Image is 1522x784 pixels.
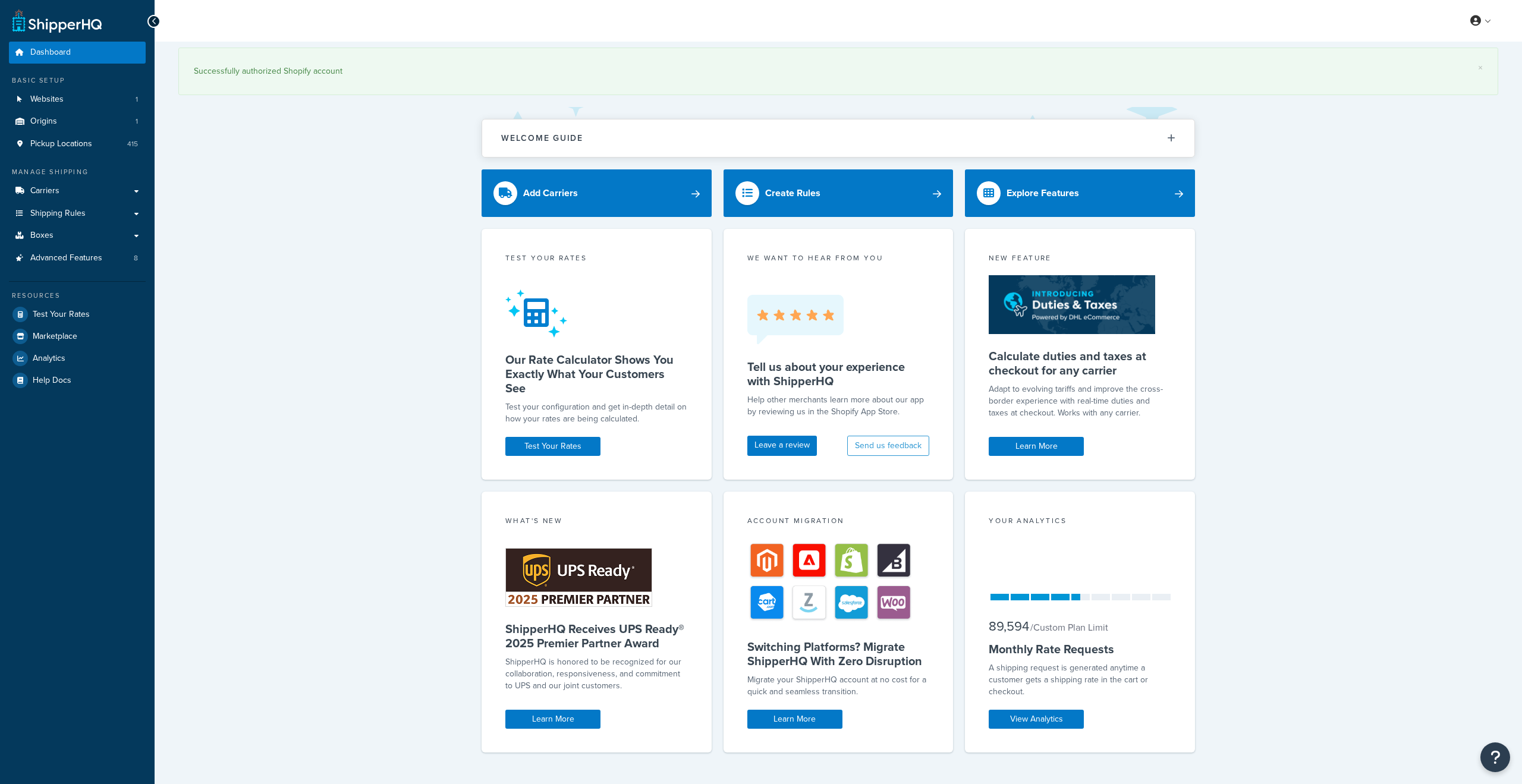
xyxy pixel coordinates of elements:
[1480,742,1510,772] button: Open Resource Center
[9,304,146,325] a: Test Your Rates
[9,111,146,133] li: Origins
[33,354,65,364] span: Analytics
[747,394,930,418] p: Help other merchants learn more about our app by reviewing us in the Shopify App Store.
[747,640,930,668] h5: Switching Platforms? Migrate ShipperHQ With Zero Disruption
[9,111,146,133] a: Origins1
[33,376,71,386] span: Help Docs
[136,117,138,127] span: 1
[482,119,1194,157] button: Welcome Guide
[136,95,138,105] span: 1
[505,656,688,692] p: ShipperHQ is honored to be recognized for our collaboration, responsiveness, and commitment to UP...
[989,616,1029,636] span: 89,594
[9,203,146,225] a: Shipping Rules
[505,437,600,456] a: Test Your Rates
[30,231,54,241] span: Boxes
[505,710,600,729] a: Learn More
[989,349,1171,377] h5: Calculate duties and taxes at checkout for any carrier
[747,360,930,388] h5: Tell us about your experience with ShipperHQ
[33,332,77,342] span: Marketplace
[965,169,1195,217] a: Explore Features
[847,436,929,456] button: Send us feedback
[134,253,138,263] span: 8
[9,247,146,269] li: Advanced Features
[989,383,1171,419] p: Adapt to evolving tariffs and improve the cross-border experience with real-time duties and taxes...
[501,134,583,143] h2: Welcome Guide
[194,63,1483,80] div: Successfully authorized Shopify account
[9,291,146,301] div: Resources
[505,515,688,529] div: What's New
[989,437,1084,456] a: Learn More
[747,253,930,263] p: we want to hear from you
[747,674,930,698] div: Migrate your ShipperHQ account at no cost for a quick and seamless transition.
[505,352,688,395] h5: Our Rate Calculator Shows You Exactly What Your Customers See
[30,139,92,149] span: Pickup Locations
[989,253,1171,266] div: New Feature
[9,247,146,269] a: Advanced Features8
[747,710,842,729] a: Learn More
[127,139,138,149] span: 415
[9,133,146,155] li: Pickup Locations
[9,89,146,111] a: Websites1
[482,169,712,217] a: Add Carriers
[9,326,146,347] a: Marketplace
[9,348,146,369] a: Analytics
[9,370,146,391] a: Help Docs
[30,209,86,219] span: Shipping Rules
[33,310,90,320] span: Test Your Rates
[9,42,146,64] a: Dashboard
[765,185,820,201] div: Create Rules
[505,401,688,425] div: Test your configuration and get in-depth detail on how your rates are being calculated.
[1030,621,1108,634] small: / Custom Plan Limit
[505,622,688,650] h5: ShipperHQ Receives UPS Ready® 2025 Premier Partner Award
[989,642,1171,656] h5: Monthly Rate Requests
[9,75,146,86] div: Basic Setup
[9,89,146,111] li: Websites
[747,515,930,529] div: Account Migration
[989,515,1171,529] div: Your Analytics
[30,186,59,196] span: Carriers
[1478,63,1483,73] a: ×
[724,169,954,217] a: Create Rules
[505,253,688,266] div: Test your rates
[9,133,146,155] a: Pickup Locations415
[989,662,1171,698] div: A shipping request is generated anytime a customer gets a shipping rate in the cart or checkout.
[989,710,1084,729] a: View Analytics
[1007,185,1079,201] div: Explore Features
[30,117,57,127] span: Origins
[9,167,146,177] div: Manage Shipping
[9,225,146,247] a: Boxes
[30,253,102,263] span: Advanced Features
[30,48,71,58] span: Dashboard
[30,95,64,105] span: Websites
[9,180,146,202] a: Carriers
[523,185,578,201] div: Add Carriers
[747,436,817,456] a: Leave a review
